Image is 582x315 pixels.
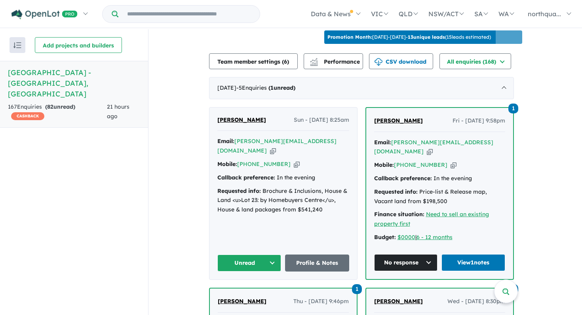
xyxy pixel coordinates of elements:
[398,234,415,241] a: $0000
[270,147,276,155] button: Copy
[304,53,363,69] button: Performance
[374,211,424,218] strong: Finance situation:
[369,53,433,69] button: CSV download
[394,161,447,168] a: [PHONE_NUMBER]
[528,10,561,18] span: northqua...
[284,58,287,65] span: 6
[209,77,514,99] div: [DATE]
[374,233,505,242] div: |
[310,60,318,66] img: bar-chart.svg
[439,53,511,69] button: All enquiries (168)
[352,284,362,294] span: 1
[8,67,140,99] h5: [GEOGRAPHIC_DATA] - [GEOGRAPHIC_DATA] , [GEOGRAPHIC_DATA]
[374,139,391,146] strong: Email:
[374,187,505,206] div: Price-list & Release map, Vacant land from $198,500
[427,147,433,156] button: Copy
[13,42,21,48] img: sort.svg
[327,34,372,40] b: Promotion Month:
[375,58,382,66] img: download icon
[310,58,317,62] img: line-chart.svg
[374,116,423,126] a: [PERSON_NAME]
[417,234,453,241] a: 6 - 12 months
[374,139,493,155] a: [PERSON_NAME][EMAIL_ADDRESS][DOMAIN_NAME]
[217,187,261,194] strong: Requested info:
[453,116,505,126] span: Fri - [DATE] 9:58pm
[451,161,456,169] button: Copy
[217,255,281,272] button: Unread
[237,160,291,168] a: [PHONE_NUMBER]
[294,115,349,125] span: Sun - [DATE] 8:25am
[311,58,360,65] span: Performance
[374,254,438,271] button: No response
[374,174,505,183] div: In the evening
[11,112,44,120] span: CASHBACK
[217,138,337,154] a: [PERSON_NAME][EMAIL_ADDRESS][DOMAIN_NAME]
[217,115,266,125] a: [PERSON_NAME]
[447,297,505,306] span: Wed - [DATE] 8:30pm
[268,84,295,91] strong: ( unread)
[47,103,53,110] span: 82
[209,53,298,69] button: Team member settings (6)
[374,117,423,124] span: [PERSON_NAME]
[352,283,362,294] a: 1
[374,297,423,306] a: [PERSON_NAME]
[374,234,396,241] strong: Budget:
[374,188,418,195] strong: Requested info:
[374,211,489,227] a: Need to sell an existing property first
[374,298,423,305] span: [PERSON_NAME]
[374,175,432,182] strong: Callback preference:
[120,6,258,23] input: Try estate name, suburb, builder or developer
[217,116,266,123] span: [PERSON_NAME]
[270,84,274,91] span: 1
[217,138,234,145] strong: Email:
[441,254,505,271] a: View1notes
[327,34,491,41] p: [DATE] - [DATE] - ( 15 leads estimated)
[45,103,75,110] strong: ( unread)
[35,37,122,53] button: Add projects and builders
[218,298,266,305] span: [PERSON_NAME]
[374,161,394,168] strong: Mobile:
[508,104,518,113] span: 1
[217,160,237,168] strong: Mobile:
[236,84,295,91] span: - 5 Enquir ies
[218,297,266,306] a: [PERSON_NAME]
[217,173,349,183] div: In the evening
[293,297,349,306] span: Thu - [DATE] 9:46pm
[294,160,300,168] button: Copy
[8,102,107,121] div: 167 Enquir ies
[217,187,349,215] div: Brochure & Inclusions, House & Land <u>Lot 23: by Homebuyers Centre</u>, House & land packages fr...
[11,9,78,19] img: Openlot PRO Logo White
[217,174,275,181] strong: Callback preference:
[508,103,518,113] a: 1
[285,255,349,272] a: Profile & Notes
[107,103,129,120] span: 21 hours ago
[408,34,445,40] b: 13 unique leads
